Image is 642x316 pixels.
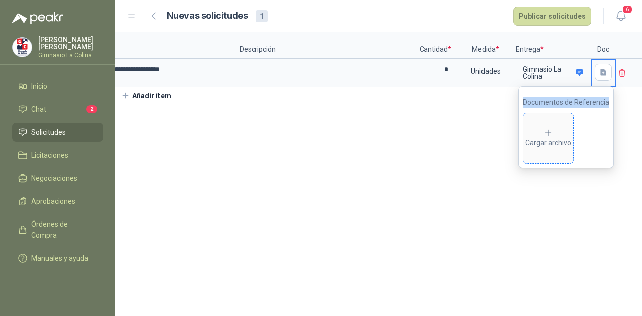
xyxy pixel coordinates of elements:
p: Cantidad [415,32,455,59]
a: Negociaciones [12,169,103,188]
span: 6 [622,5,633,14]
button: Añadir ítem [115,87,177,104]
span: Solicitudes [31,127,66,138]
span: Manuales y ayuda [31,253,88,264]
p: Descripción [240,32,415,59]
p: Entrega [516,32,591,59]
span: Órdenes de Compra [31,219,94,241]
a: Órdenes de Compra [12,215,103,245]
div: Unidades [456,60,515,83]
a: Manuales y ayuda [12,249,103,268]
img: Logo peakr [12,12,63,24]
p: Gimnasio La Colina [38,52,103,58]
a: Solicitudes [12,123,103,142]
span: Aprobaciones [31,196,75,207]
h2: Nuevas solicitudes [167,9,248,23]
button: 6 [612,7,630,25]
button: Publicar solicitudes [513,7,591,26]
p: Gimnasio La Colina [523,66,572,80]
img: Company Logo [13,38,32,57]
a: Chat2 [12,100,103,119]
p: Producto [64,32,240,59]
p: Doc [591,32,616,59]
p: Medida [455,32,516,59]
a: Licitaciones [12,146,103,165]
span: Chat [31,104,46,115]
p: Documentos de Referencia [523,97,609,108]
span: Licitaciones [31,150,68,161]
span: Inicio [31,81,47,92]
p: [PERSON_NAME] [PERSON_NAME] [38,36,103,50]
a: Aprobaciones [12,192,103,211]
a: Inicio [12,77,103,96]
span: Negociaciones [31,173,77,184]
div: Cargar archivo [525,128,571,148]
div: 1 [256,10,268,22]
span: 2 [86,105,97,113]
